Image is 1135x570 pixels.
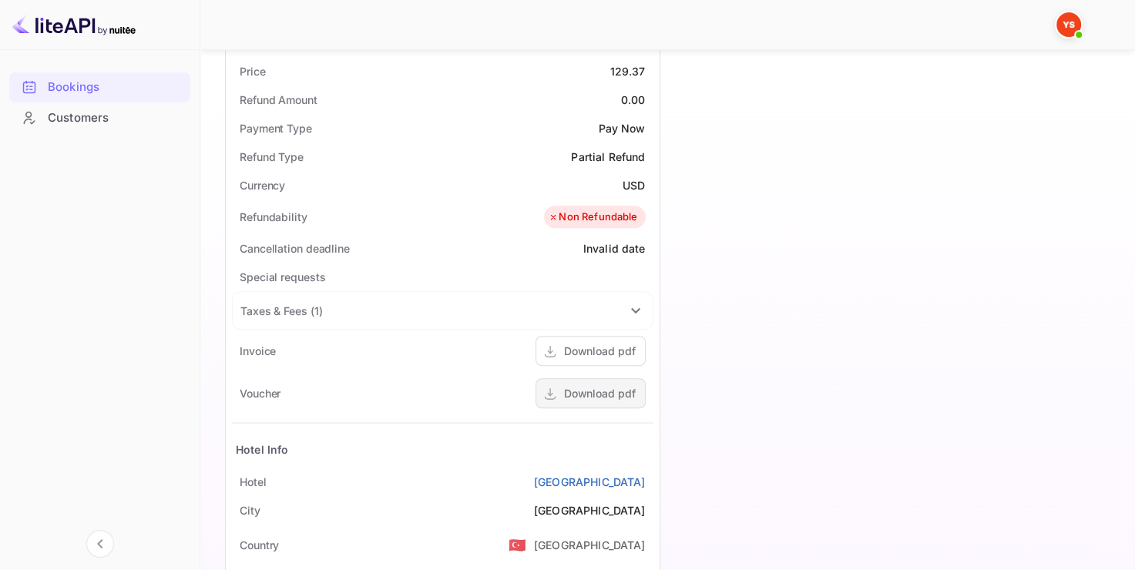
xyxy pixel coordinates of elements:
div: 129.37 [610,63,646,79]
div: [GEOGRAPHIC_DATA] [534,502,646,518]
div: Special requests [240,269,325,285]
div: Hotel [240,474,267,490]
div: Price [240,63,266,79]
div: Download pdf [564,343,636,359]
div: Taxes & Fees ( 1 ) [240,303,322,319]
img: LiteAPI logo [12,12,136,37]
div: Invoice [240,343,276,359]
div: Download pdf [564,385,636,401]
div: Taxes & Fees (1) [233,292,653,329]
div: Refund Amount [240,92,317,108]
div: Country [240,537,279,553]
img: Yandex Support [1056,12,1081,37]
div: Pay Now [598,120,645,136]
button: Collapse navigation [86,530,114,558]
div: Customers [48,109,183,127]
span: United States [509,531,526,558]
a: [GEOGRAPHIC_DATA] [534,474,646,490]
div: Invalid date [583,240,646,256]
div: City [240,502,260,518]
div: Hotel Info [236,441,289,458]
div: 0.00 [621,92,646,108]
div: Bookings [48,79,183,96]
div: Payment Type [240,120,312,136]
div: Non Refundable [548,210,637,225]
a: Bookings [9,72,190,101]
div: Currency [240,177,285,193]
div: Bookings [9,72,190,102]
div: Refundability [240,209,307,225]
div: Customers [9,103,190,133]
div: [GEOGRAPHIC_DATA] [534,537,646,553]
div: Partial Refund [571,149,645,165]
a: Customers [9,103,190,132]
div: Refund Type [240,149,304,165]
div: Cancellation deadline [240,240,350,256]
div: USD [623,177,645,193]
div: Voucher [240,385,280,401]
